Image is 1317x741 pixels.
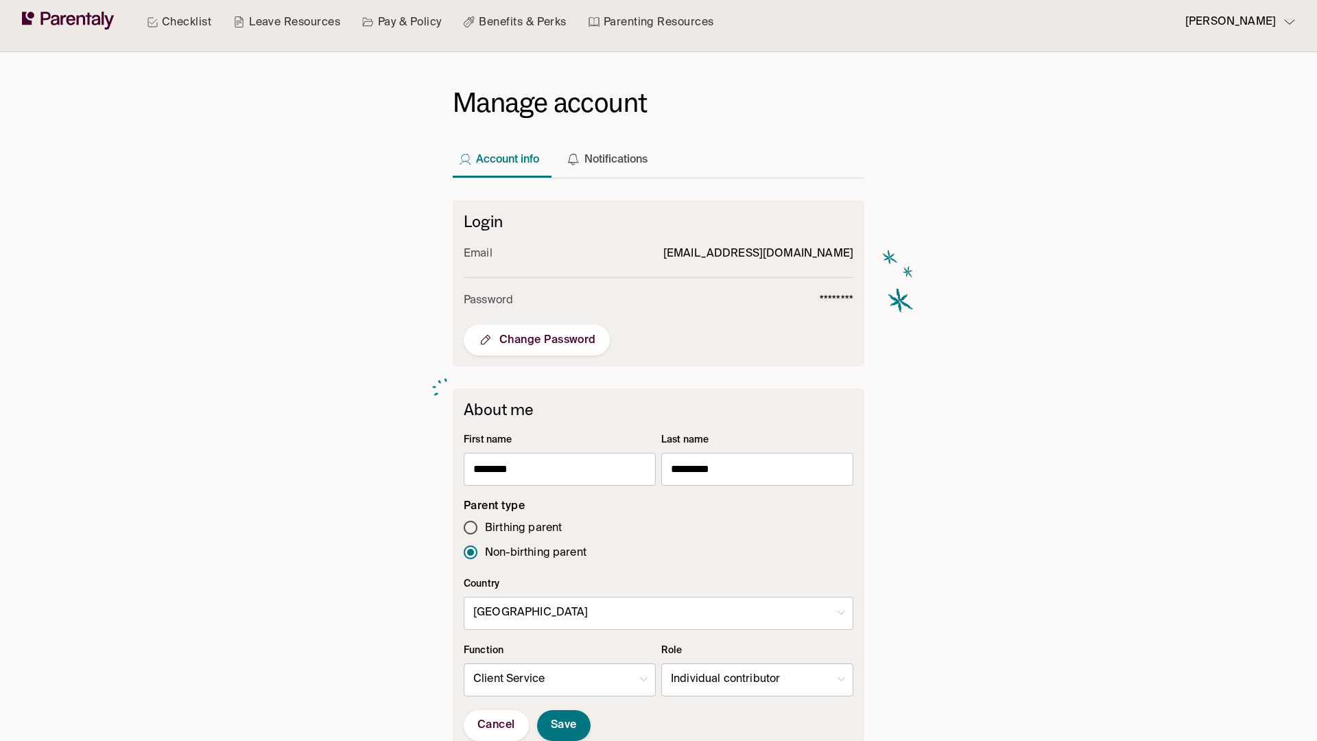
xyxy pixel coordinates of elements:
div: [GEOGRAPHIC_DATA] [464,594,853,633]
button: Cancel [464,710,529,741]
span: Save [551,718,577,733]
h1: Manage account [453,86,864,120]
span: Change Password [477,331,596,348]
p: Function [464,644,656,658]
div: Client Service [464,661,656,699]
button: Notifications [561,128,658,178]
button: Account info [453,128,550,178]
p: Password [464,292,513,310]
p: [EMAIL_ADDRESS][DOMAIN_NAME] [663,245,853,263]
button: Save [537,710,591,741]
p: Country [464,577,853,591]
p: First name [464,433,656,447]
p: Last name [661,433,853,447]
span: Birthing parent [485,519,562,538]
h2: Login [464,211,853,231]
p: Email [464,245,493,263]
button: Change Password [464,325,610,355]
h6: About me [464,399,853,419]
p: Role [661,644,853,658]
p: [PERSON_NAME] [1185,13,1276,32]
span: Non-birthing parent [485,544,586,563]
h5: Parent type [464,499,853,514]
div: Individual contributor [661,661,853,699]
span: Cancel [477,718,515,733]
